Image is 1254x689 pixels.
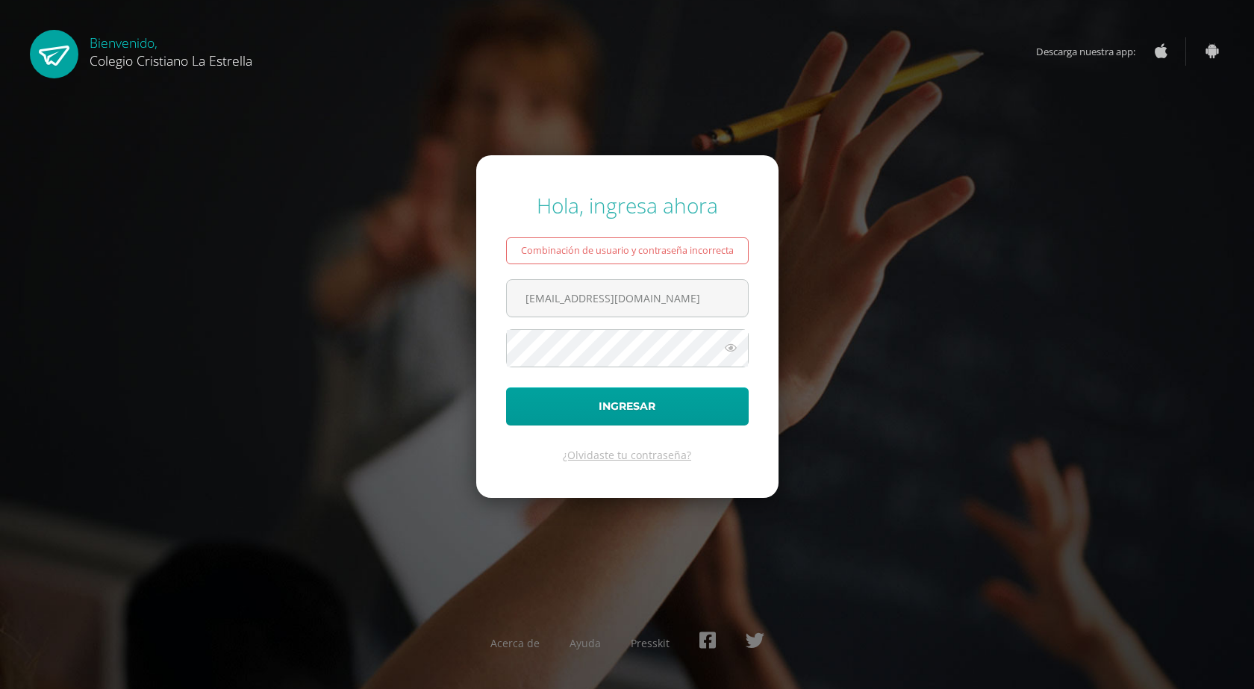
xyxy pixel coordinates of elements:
[631,636,670,650] a: Presskit
[506,387,749,425] button: Ingresar
[507,280,748,317] input: Correo electrónico o usuario
[90,30,252,69] div: Bienvenido,
[90,52,252,69] span: Colegio Cristiano La Estrella
[506,237,749,264] div: Combinación de usuario y contraseña incorrecta
[570,636,601,650] a: Ayuda
[506,191,749,219] div: Hola, ingresa ahora
[1036,37,1150,66] span: Descarga nuestra app:
[490,636,540,650] a: Acerca de
[563,448,691,462] a: ¿Olvidaste tu contraseña?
